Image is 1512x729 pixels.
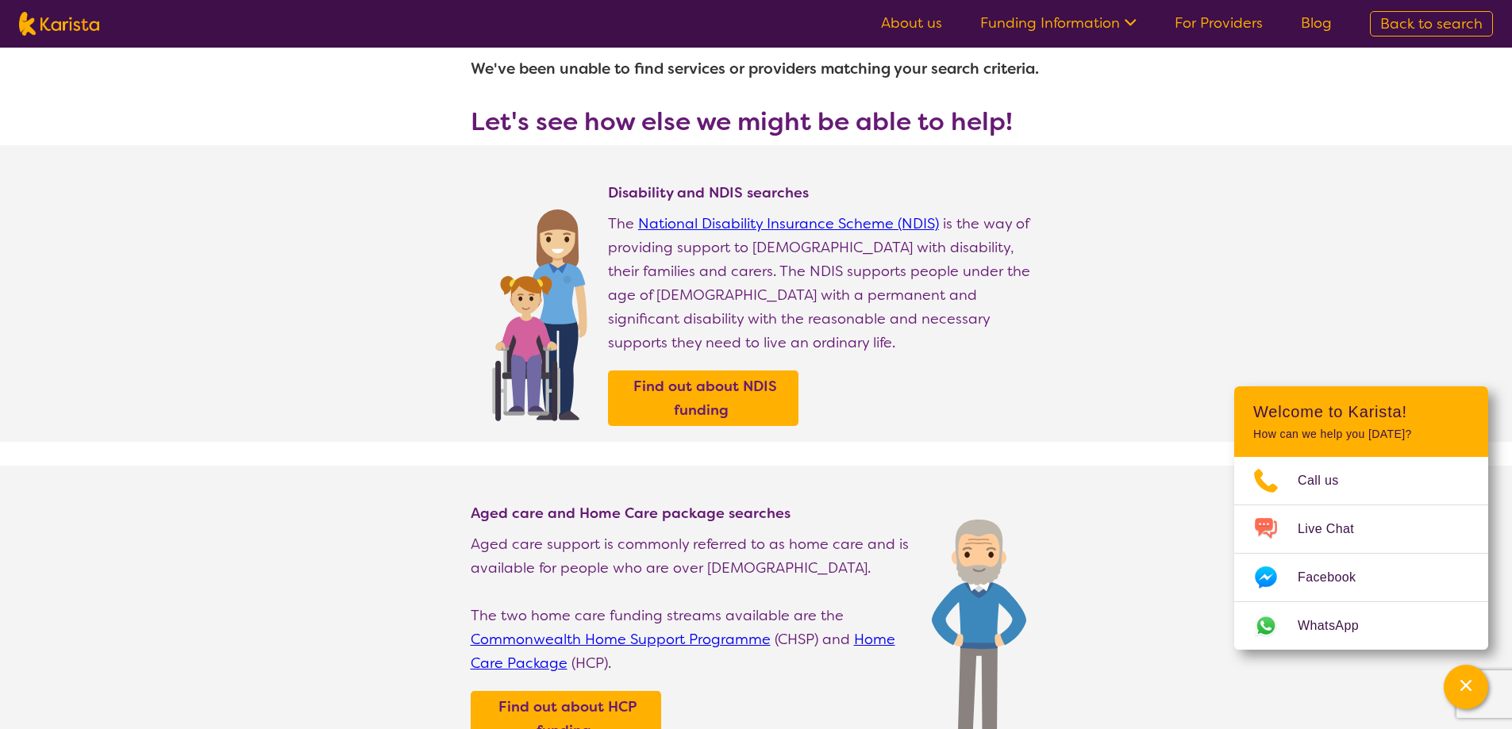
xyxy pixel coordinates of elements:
[980,13,1137,33] a: Funding Information
[1301,13,1332,33] a: Blog
[1234,386,1488,650] div: Channel Menu
[638,214,939,233] a: National Disability Insurance Scheme (NDIS)
[19,12,99,36] img: Karista logo
[471,107,1042,136] h3: Let's see how else we might be able to help!
[471,604,916,675] p: The two home care funding streams available are the (CHSP) and (HCP).
[487,199,592,421] img: Find NDIS and Disability services and providers
[471,630,771,649] a: Commonwealth Home Support Programme
[1444,665,1488,709] button: Channel Menu
[608,212,1042,355] p: The is the way of providing support to [DEMOGRAPHIC_DATA] with disability, their families and car...
[471,532,916,580] p: Aged care support is commonly referred to as home care and is available for people who are over [...
[1298,614,1378,638] span: WhatsApp
[471,504,916,523] h4: Aged care and Home Care package searches
[612,374,794,422] a: Find out about NDIS funding
[1298,469,1358,493] span: Call us
[608,183,1042,202] h4: Disability and NDIS searches
[471,50,1042,88] h1: We've been unable to find services or providers matching your search criteria.
[1298,517,1373,541] span: Live Chat
[1253,402,1469,421] h2: Welcome to Karista!
[1380,14,1483,33] span: Back to search
[633,377,777,420] b: Find out about NDIS funding
[1298,566,1375,589] span: Facebook
[1370,11,1493,36] a: Back to search
[1234,457,1488,650] ul: Choose channel
[881,13,942,33] a: About us
[1253,428,1469,441] p: How can we help you [DATE]?
[1175,13,1263,33] a: For Providers
[1234,602,1488,650] a: Web link opens in a new tab.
